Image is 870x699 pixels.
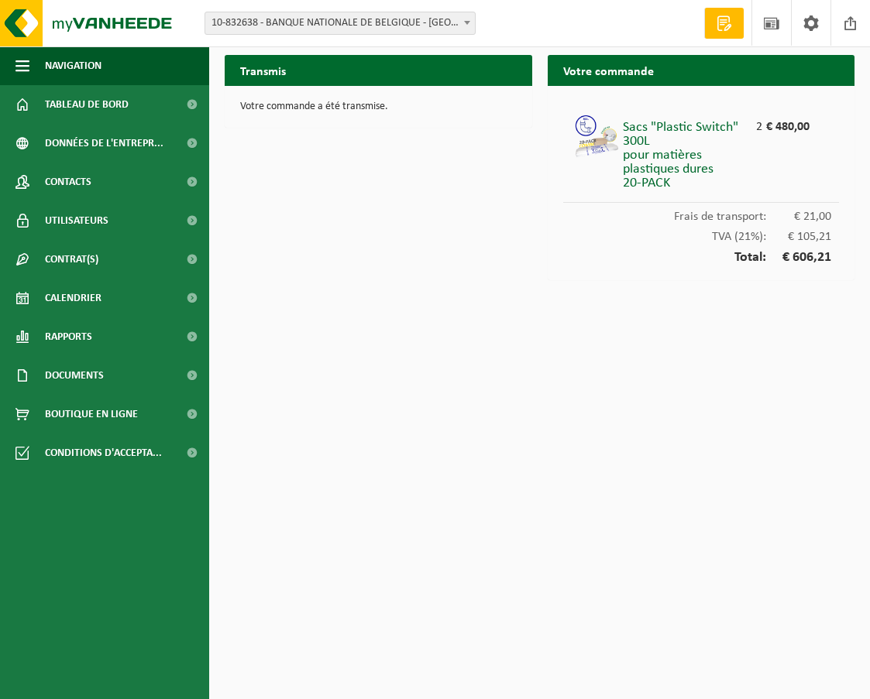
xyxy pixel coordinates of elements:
[45,356,104,395] span: Documents
[205,12,475,34] span: 10-832638 - BANQUE NATIONALE DE BELGIQUE - BRUXELLES
[766,211,831,223] span: € 21,00
[45,433,162,472] span: Conditions d'accepta...
[753,113,766,133] div: 2
[573,113,620,159] img: 01-999950
[766,251,831,265] span: € 606,21
[45,124,163,163] span: Données de l'entrepr...
[45,317,92,356] span: Rapports
[766,231,831,243] span: € 105,21
[205,12,476,35] span: 10-832638 - BANQUE NATIONALE DE BELGIQUE - BRUXELLES
[623,113,753,190] div: Sacs "Plastic Switch" 300L pour matières plastiques dures 20-PACK
[548,55,855,85] h2: Votre commande
[563,243,840,265] div: Total:
[45,163,91,201] span: Contacts
[45,279,101,317] span: Calendrier
[45,201,108,240] span: Utilisateurs
[563,203,840,223] div: Frais de transport:
[45,240,98,279] span: Contrat(s)
[240,101,517,112] p: Votre commande a été transmise.
[766,113,805,133] div: € 480,00
[45,46,101,85] span: Navigation
[45,395,138,433] span: Boutique en ligne
[225,55,532,85] h2: Transmis
[45,85,129,124] span: Tableau de bord
[563,223,840,243] div: TVA (21%):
